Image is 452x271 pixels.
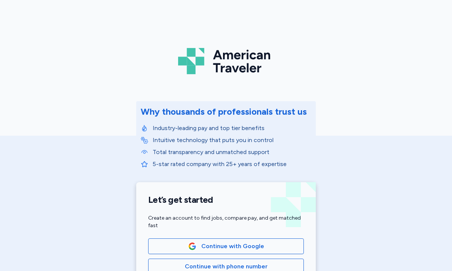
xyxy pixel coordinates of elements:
img: Google Logo [188,242,196,250]
p: Intuitive technology that puts you in control [153,136,311,145]
p: Industry-leading pay and top tier benefits [153,124,311,133]
div: Create an account to find jobs, compare pay, and get matched fast [148,214,304,229]
p: Total transparency and unmatched support [153,148,311,157]
span: Continue with Google [201,242,264,251]
img: Logo [178,45,274,77]
div: Why thousands of professionals trust us [141,106,307,118]
button: Google LogoContinue with Google [148,238,304,254]
h1: Let’s get started [148,194,304,205]
span: Continue with phone number [185,262,268,271]
p: 5-star rated company with 25+ years of expertise [153,160,311,169]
